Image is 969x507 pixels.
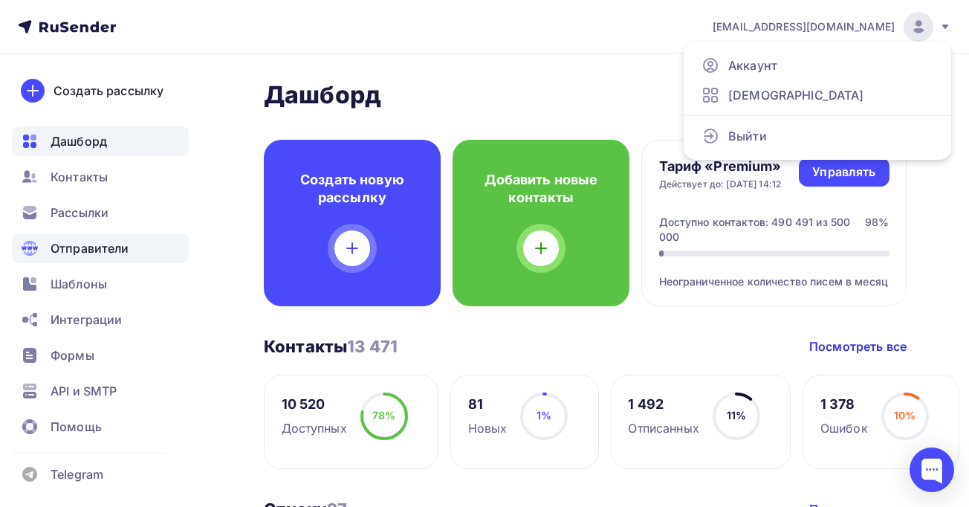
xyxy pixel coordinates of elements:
div: 10 520 [282,395,347,413]
h4: Добавить новые контакты [476,171,606,207]
div: 1 378 [820,395,868,413]
span: Формы [51,346,94,364]
a: [EMAIL_ADDRESS][DOMAIN_NAME] [713,12,951,42]
span: Выйти [728,127,767,145]
span: [EMAIL_ADDRESS][DOMAIN_NAME] [713,19,895,34]
a: Формы [12,340,189,370]
a: Дашборд [12,126,189,156]
span: 11% [727,409,746,422]
span: 78% [372,409,395,422]
div: 81 [468,395,508,413]
div: Действует до: [DATE] 14:12 [659,178,782,190]
span: Шаблоны [51,275,107,293]
span: 1% [537,409,551,422]
span: Telegram [51,465,103,483]
div: Неограниченное количество писем в месяц [659,256,889,289]
span: 13 471 [347,337,398,356]
div: 98% [865,215,889,245]
h3: Контакты [264,336,398,357]
ul: [EMAIL_ADDRESS][DOMAIN_NAME] [684,42,951,160]
span: Контакты [51,168,108,186]
span: [DEMOGRAPHIC_DATA] [728,86,864,104]
span: Отправители [51,239,129,257]
div: Отписанных [628,419,699,437]
a: Отправители [12,233,189,263]
h2: Дашборд [264,80,907,110]
div: Доступно контактов: 490 491 из 500 000 [659,215,866,245]
div: 1 492 [628,395,699,413]
span: Помощь [51,418,102,436]
div: Доступных [282,419,347,437]
a: Рассылки [12,198,189,227]
div: Ошибок [820,419,868,437]
span: Дашборд [51,132,107,150]
span: API и SMTP [51,382,117,400]
span: Рассылки [51,204,108,222]
div: Новых [468,419,508,437]
a: Контакты [12,162,189,192]
h4: Создать новую рассылку [288,171,417,207]
div: Создать рассылку [54,82,163,100]
span: Аккаунт [728,56,777,74]
span: Интеграции [51,311,122,329]
a: Шаблоны [12,269,189,299]
span: 10% [894,409,915,422]
div: Управлять [812,164,875,181]
h4: Тариф «Premium» [659,158,782,175]
a: Посмотреть все [809,338,907,355]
